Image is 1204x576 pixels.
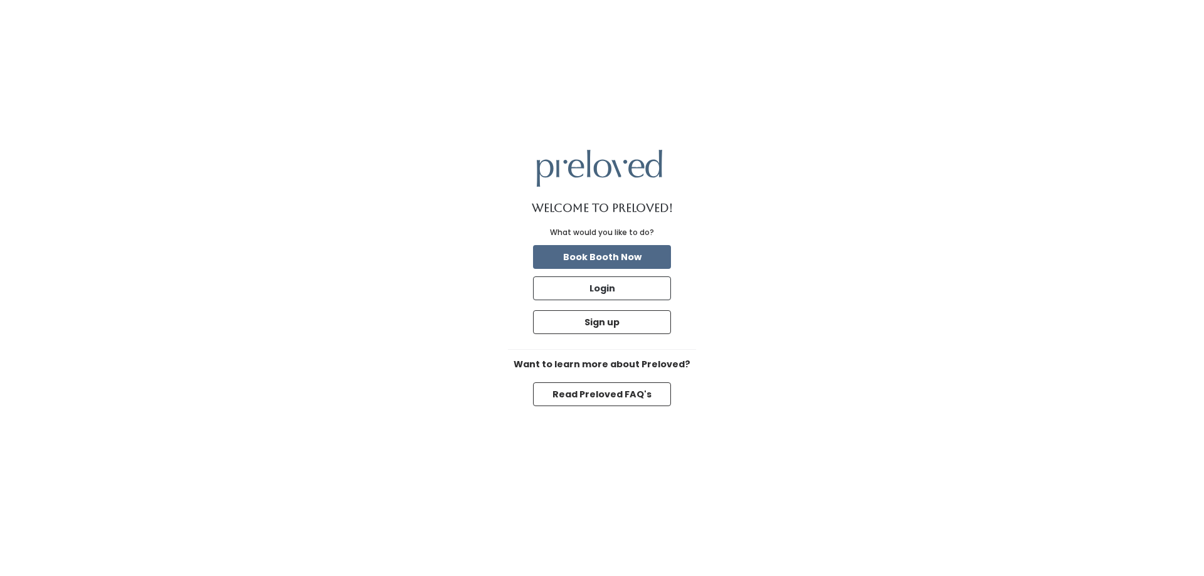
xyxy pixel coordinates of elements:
button: Book Booth Now [533,245,671,269]
h6: Want to learn more about Preloved? [508,360,696,370]
h1: Welcome to Preloved! [532,202,673,214]
button: Read Preloved FAQ's [533,382,671,406]
div: What would you like to do? [550,227,654,238]
button: Login [533,276,671,300]
img: preloved logo [537,150,662,187]
button: Sign up [533,310,671,334]
a: Login [531,274,673,303]
a: Sign up [531,308,673,337]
